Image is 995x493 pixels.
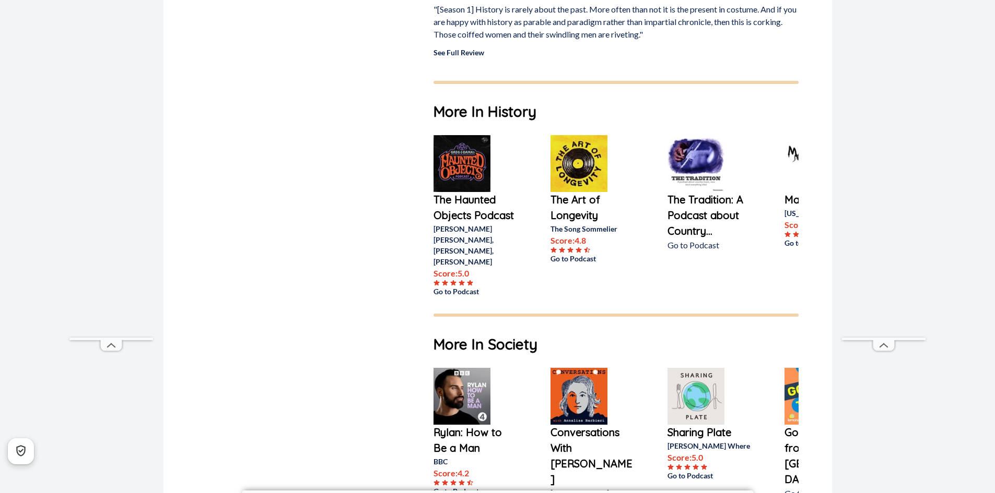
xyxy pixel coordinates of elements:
[668,368,724,425] img: Sharing Plate
[785,368,841,425] img: Good Things from Lemonada
[668,192,751,239] a: The Tradition: A Podcast about Country...
[434,425,517,456] a: Rylan: How to Be a Man
[785,425,868,487] a: Good Things from [GEOGRAPHIC_DATA]
[551,368,607,425] img: Conversations With Annalisa Barbieri
[551,425,634,487] a: Conversations With [PERSON_NAME]
[434,467,517,479] p: Score: 4.2
[434,192,517,223] a: The Haunted Objects Podcast
[668,135,724,192] img: The Tradition: A Podcast about Country Music and Race
[434,3,799,41] p: "[Season 1] History is rarely about the past. More often than not it is the present in costume. A...
[785,237,868,248] a: Go to Podcast
[668,239,751,251] p: Go to Podcast
[434,333,799,355] h1: More In Society
[785,192,868,208] a: Marked for Life
[785,219,868,231] p: Score: 5.0
[551,223,634,234] p: The Song Sommelier
[434,286,517,297] a: Go to Podcast
[551,192,634,223] a: The Art of Longevity
[785,208,868,219] p: [US_STATE] Astronaut
[668,451,751,464] p: Score: 5.0
[434,101,799,123] h1: More In History
[551,234,634,247] p: Score: 4.8
[434,267,517,280] p: Score: 5.0
[551,135,607,192] img: The Art of Longevity
[434,368,490,425] img: Rylan: How to Be a Man
[69,25,153,338] iframe: Advertisement
[434,48,484,57] a: See Full Review
[434,456,517,467] p: BBC
[434,135,490,192] img: The Haunted Objects Podcast
[668,440,751,451] p: [PERSON_NAME] Where
[785,135,841,192] img: Marked for Life
[842,25,926,338] iframe: Advertisement
[668,425,751,440] a: Sharing Plate
[668,470,751,481] a: Go to Podcast
[551,253,634,264] a: Go to Podcast
[434,223,517,267] p: [PERSON_NAME] [PERSON_NAME], [PERSON_NAME], [PERSON_NAME]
